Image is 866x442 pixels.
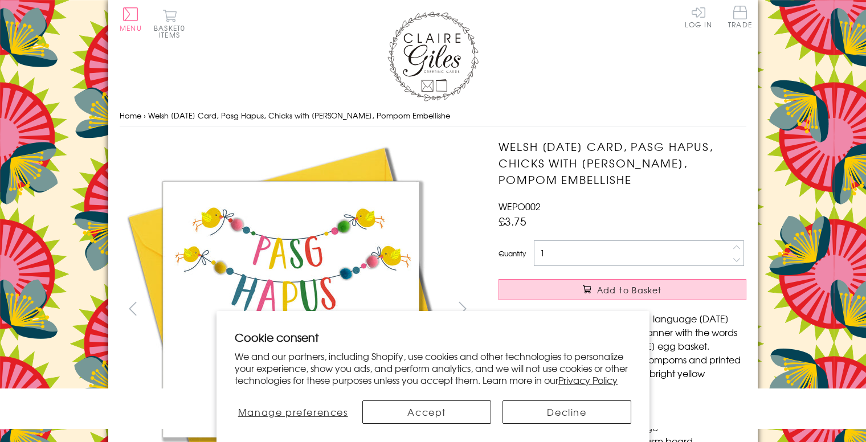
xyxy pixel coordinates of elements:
[120,104,746,128] nav: breadcrumbs
[450,296,476,321] button: next
[159,23,185,40] span: 0 items
[120,23,142,33] span: Menu
[728,6,752,28] span: Trade
[499,248,526,259] label: Quantity
[387,11,479,101] img: Claire Giles Greetings Cards
[238,405,348,419] span: Manage preferences
[499,279,746,300] button: Add to Basket
[558,373,618,387] a: Privacy Policy
[685,6,712,28] a: Log In
[120,7,142,31] button: Menu
[235,400,351,424] button: Manage preferences
[148,110,450,121] span: Welsh [DATE] Card, Pasg Hapus, Chicks with [PERSON_NAME], Pompom Embellishe
[235,329,631,345] h2: Cookie consent
[728,6,752,30] a: Trade
[362,400,491,424] button: Accept
[120,296,145,321] button: prev
[144,110,146,121] span: ›
[235,350,631,386] p: We and our partners, including Shopify, use cookies and other technologies to personalize your ex...
[499,138,746,187] h1: Welsh [DATE] Card, Pasg Hapus, Chicks with [PERSON_NAME], Pompom Embellishe
[154,9,185,38] button: Basket0 items
[597,284,662,296] span: Add to Basket
[499,213,526,229] span: £3.75
[499,199,541,213] span: WEPO002
[120,110,141,121] a: Home
[503,400,631,424] button: Decline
